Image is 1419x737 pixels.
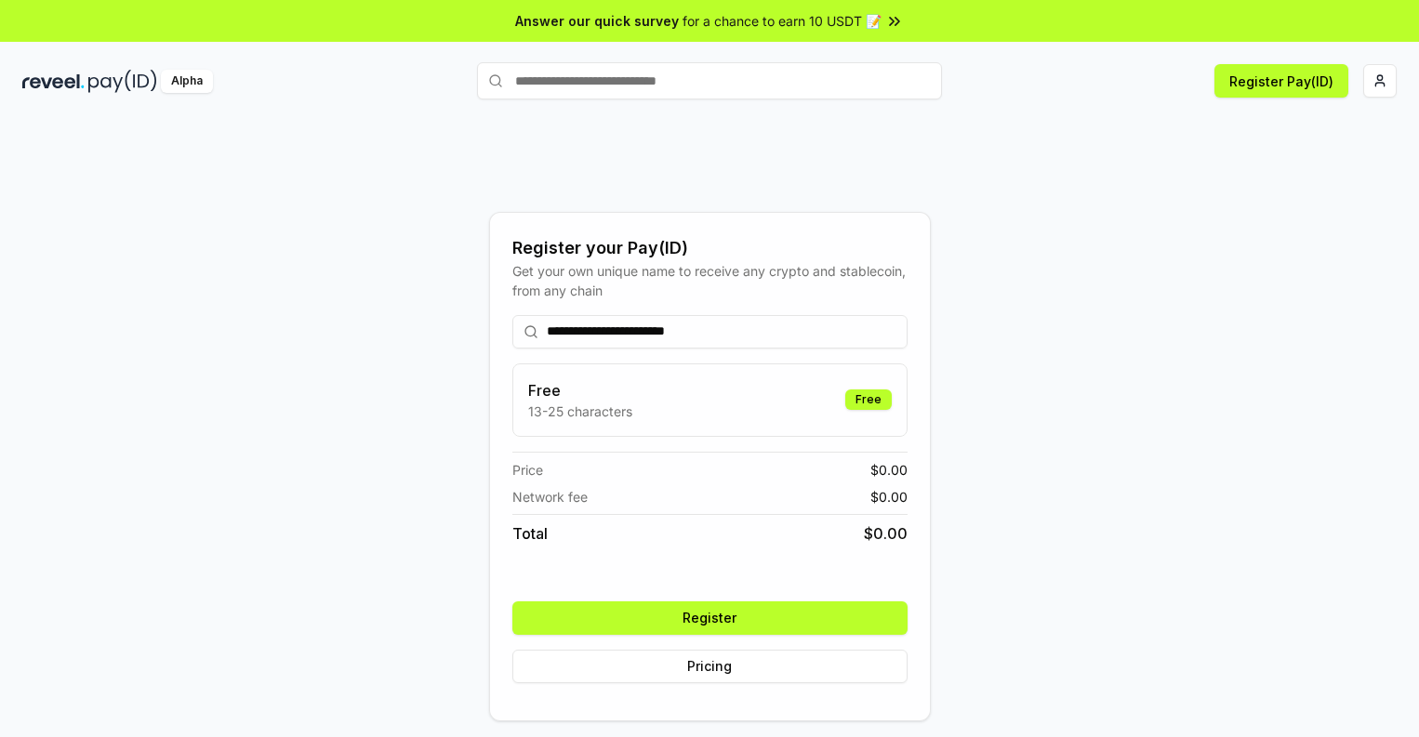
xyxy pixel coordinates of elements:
[512,601,908,635] button: Register
[22,70,85,93] img: reveel_dark
[512,235,908,261] div: Register your Pay(ID)
[528,401,632,421] p: 13-25 characters
[528,379,632,401] h3: Free
[683,11,882,31] span: for a chance to earn 10 USDT 📝
[870,487,908,507] span: $ 0.00
[88,70,157,93] img: pay_id
[512,650,908,683] button: Pricing
[864,522,908,545] span: $ 0.00
[870,460,908,480] span: $ 0.00
[512,522,548,545] span: Total
[515,11,679,31] span: Answer our quick survey
[161,70,213,93] div: Alpha
[512,261,908,300] div: Get your own unique name to receive any crypto and stablecoin, from any chain
[512,487,588,507] span: Network fee
[1214,64,1348,98] button: Register Pay(ID)
[512,460,543,480] span: Price
[845,389,892,410] div: Free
